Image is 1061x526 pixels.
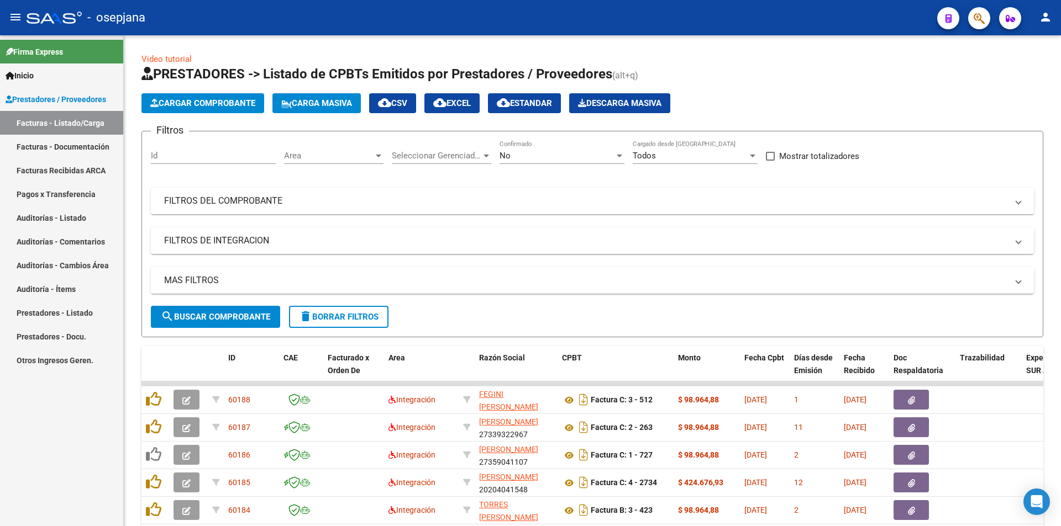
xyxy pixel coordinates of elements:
[388,423,435,432] span: Integración
[141,93,264,113] button: Cargar Comprobante
[272,93,361,113] button: Carga Masiva
[591,423,653,432] strong: Factura C: 2 - 263
[388,506,435,514] span: Integración
[678,450,719,459] strong: $ 98.964,88
[794,450,799,459] span: 2
[378,96,391,109] mat-icon: cloud_download
[228,506,250,514] span: 60184
[369,93,416,113] button: CSV
[479,472,538,481] span: [PERSON_NAME]
[283,353,298,362] span: CAE
[674,346,740,395] datatable-header-cell: Monto
[960,353,1005,362] span: Trazabilidad
[576,501,591,519] i: Descargar documento
[224,346,279,395] datatable-header-cell: ID
[744,506,767,514] span: [DATE]
[794,353,833,375] span: Días desde Emisión
[744,353,784,362] span: Fecha Cpbt
[479,500,538,522] span: TORRES [PERSON_NAME]
[228,450,250,459] span: 60186
[388,478,435,487] span: Integración
[744,395,767,404] span: [DATE]
[794,506,799,514] span: 2
[488,93,561,113] button: Estandar
[323,346,384,395] datatable-header-cell: Facturado x Orden De
[433,98,471,108] span: EXCEL
[740,346,790,395] datatable-header-cell: Fecha Cpbt
[164,235,1007,247] mat-panel-title: FILTROS DE INTEGRACION
[141,66,612,82] span: PRESTADORES -> Listado de CPBTs Emitidos por Prestadores / Proveedores
[794,423,803,432] span: 11
[678,423,719,432] strong: $ 98.964,88
[844,450,866,459] span: [DATE]
[576,418,591,436] i: Descargar documento
[328,353,369,375] span: Facturado x Orden De
[424,93,480,113] button: EXCEL
[894,353,943,375] span: Doc Respaldatoria
[633,151,656,161] span: Todos
[141,54,192,64] a: Video tutorial
[591,506,653,515] strong: Factura B: 3 - 423
[779,150,859,163] span: Mostrar totalizadores
[164,195,1007,207] mat-panel-title: FILTROS DEL COMPROBANTE
[794,395,799,404] span: 1
[612,70,638,81] span: (alt+q)
[479,445,538,454] span: [PERSON_NAME]
[151,227,1034,254] mat-expansion-panel-header: FILTROS DE INTEGRACION
[475,346,558,395] datatable-header-cell: Razón Social
[591,451,653,460] strong: Factura C: 1 - 727
[284,151,374,161] span: Area
[388,353,405,362] span: Area
[744,478,767,487] span: [DATE]
[161,310,174,323] mat-icon: search
[889,346,955,395] datatable-header-cell: Doc Respaldatoria
[299,312,379,322] span: Borrar Filtros
[479,498,553,522] div: 27315731343
[844,353,875,375] span: Fecha Recibido
[151,267,1034,294] mat-expansion-panel-header: MAS FILTROS
[479,388,553,411] div: 27364659380
[591,396,653,405] strong: Factura C: 3 - 512
[497,98,552,108] span: Estandar
[6,46,63,58] span: Firma Express
[289,306,388,328] button: Borrar Filtros
[6,70,34,82] span: Inicio
[228,353,235,362] span: ID
[388,395,435,404] span: Integración
[151,123,189,138] h3: Filtros
[228,478,250,487] span: 60185
[164,274,1007,286] mat-panel-title: MAS FILTROS
[479,390,538,411] span: FEGINI [PERSON_NAME]
[578,98,661,108] span: Descarga Masiva
[151,306,280,328] button: Buscar Comprobante
[500,151,511,161] span: No
[228,423,250,432] span: 60187
[479,353,525,362] span: Razón Social
[844,478,866,487] span: [DATE]
[844,423,866,432] span: [DATE]
[479,471,553,494] div: 20204041548
[678,353,701,362] span: Monto
[839,346,889,395] datatable-header-cell: Fecha Recibido
[576,474,591,491] i: Descargar documento
[479,417,538,426] span: [PERSON_NAME]
[844,395,866,404] span: [DATE]
[87,6,145,30] span: - osepjana
[744,450,767,459] span: [DATE]
[378,98,407,108] span: CSV
[744,423,767,432] span: [DATE]
[678,395,719,404] strong: $ 98.964,88
[497,96,510,109] mat-icon: cloud_download
[384,346,459,395] datatable-header-cell: Area
[281,98,352,108] span: Carga Masiva
[392,151,481,161] span: Seleccionar Gerenciador
[279,346,323,395] datatable-header-cell: CAE
[161,312,270,322] span: Buscar Comprobante
[228,395,250,404] span: 60188
[388,450,435,459] span: Integración
[150,98,255,108] span: Cargar Comprobante
[678,478,723,487] strong: $ 424.676,93
[558,346,674,395] datatable-header-cell: CPBT
[479,443,553,466] div: 27359041107
[576,446,591,464] i: Descargar documento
